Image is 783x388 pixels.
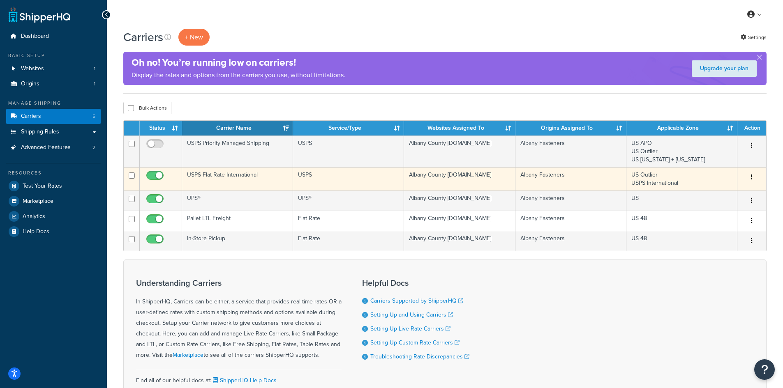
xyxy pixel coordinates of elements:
td: Albany Fasteners [515,211,626,231]
button: Open Resource Center [754,359,775,380]
h1: Carriers [123,29,163,45]
span: 5 [92,113,95,120]
td: Albany County [DOMAIN_NAME] [404,135,515,167]
a: Setting Up and Using Carriers [370,310,453,319]
td: Albany County [DOMAIN_NAME] [404,211,515,231]
a: ShipperHQ Home [9,6,70,23]
td: US APO US Outlier US [US_STATE] + [US_STATE] [626,135,737,167]
div: Basic Setup [6,52,101,59]
a: Shipping Rules [6,124,101,140]
span: Marketplace [23,198,53,205]
a: Settings [741,32,767,43]
li: Websites [6,61,101,76]
th: Action [737,121,766,135]
a: Marketplace [173,351,203,359]
td: Flat Rate [293,211,404,231]
th: Origins Assigned To: activate to sort column ascending [515,121,626,135]
h3: Understanding Carriers [136,278,342,287]
a: Marketplace [6,194,101,209]
td: Albany Fasteners [515,167,626,191]
li: Carriers [6,109,101,124]
li: Advanced Features [6,140,101,155]
td: USPS [293,167,404,191]
a: Setting Up Custom Rate Carriers [370,338,460,347]
span: 1 [94,65,95,72]
a: Troubleshooting Rate Discrepancies [370,352,469,361]
div: Manage Shipping [6,100,101,107]
span: 2 [92,144,95,151]
th: Carrier Name: activate to sort column ascending [182,121,293,135]
a: Help Docs [6,224,101,239]
th: Status: activate to sort column ascending [140,121,182,135]
td: Albany County [DOMAIN_NAME] [404,231,515,251]
td: US [626,191,737,211]
td: US Outlier USPS International [626,167,737,191]
td: In-Store Pickup [182,231,293,251]
h4: Oh no! You’re running low on carriers! [132,56,345,69]
button: + New [178,29,210,46]
p: Display the rates and options from the carriers you use, without limitations. [132,69,345,81]
span: Carriers [21,113,41,120]
td: USPS Flat Rate International [182,167,293,191]
td: Pallet LTL Freight [182,211,293,231]
td: US 48 [626,211,737,231]
a: Advanced Features 2 [6,140,101,155]
td: Albany County [DOMAIN_NAME] [404,191,515,211]
th: Service/Type: activate to sort column ascending [293,121,404,135]
td: USPS Priority Managed Shipping [182,135,293,167]
th: Websites Assigned To: activate to sort column ascending [404,121,515,135]
span: Origins [21,80,39,87]
a: Carriers 5 [6,109,101,124]
td: Albany Fasteners [515,231,626,251]
span: 1 [94,80,95,87]
th: Applicable Zone: activate to sort column ascending [626,121,737,135]
a: Websites 1 [6,61,101,76]
span: Shipping Rules [21,129,59,135]
a: Origins 1 [6,76,101,92]
td: Albany County [DOMAIN_NAME] [404,167,515,191]
a: Setting Up Live Rate Carriers [370,324,450,333]
a: Dashboard [6,29,101,44]
span: Test Your Rates [23,183,62,190]
div: In ShipperHQ, Carriers can be either, a service that provides real-time rates OR a user-defined r... [136,278,342,360]
td: Flat Rate [293,231,404,251]
td: US 48 [626,231,737,251]
td: Albany Fasteners [515,191,626,211]
span: Advanced Features [21,144,71,151]
td: UPS® [293,191,404,211]
a: ShipperHQ Help Docs [211,376,277,385]
span: Websites [21,65,44,72]
button: Bulk Actions [123,102,171,114]
li: Origins [6,76,101,92]
a: Upgrade your plan [692,60,757,77]
div: Resources [6,170,101,177]
span: Dashboard [21,33,49,40]
a: Test Your Rates [6,179,101,193]
span: Analytics [23,213,45,220]
span: Help Docs [23,228,49,235]
td: Albany Fasteners [515,135,626,167]
a: Carriers Supported by ShipperHQ [370,296,463,305]
a: Analytics [6,209,101,224]
td: USPS [293,135,404,167]
div: Find all of our helpful docs at: [136,369,342,386]
td: UPS® [182,191,293,211]
h3: Helpful Docs [362,278,469,287]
